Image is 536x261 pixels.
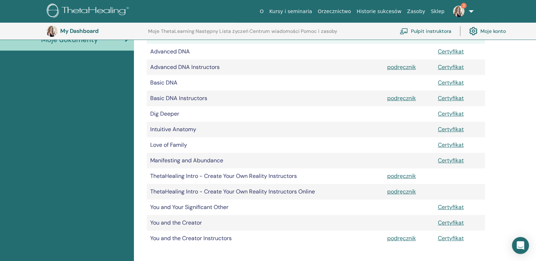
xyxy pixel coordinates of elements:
a: Certyfikat [438,141,464,149]
a: Kursy i seminaria [266,5,315,18]
a: O [257,5,266,18]
a: Certyfikat [438,234,464,242]
a: Certyfikat [438,126,464,133]
td: ThetaHealing Intro - Create Your Own Reality Instructors [147,168,383,184]
a: Moje konto [469,23,506,39]
a: Pulpit instruktora [400,23,451,39]
a: Certyfikat [438,219,464,226]
img: logo.png [47,4,131,19]
div: Open Intercom Messenger [512,237,529,254]
td: ThetaHealing Intro - Create Your Own Reality Instructors Online [147,184,383,199]
td: You and the Creator Instructors [147,231,383,246]
h3: My Dashboard [60,28,131,34]
a: Certyfikat [438,63,464,71]
img: chalkboard-teacher.svg [400,28,408,34]
a: podręcznik [387,94,416,102]
a: Centrum wiadomości [249,28,300,40]
td: You and the Creator [147,215,383,231]
td: Manifesting and Abundance [147,153,383,168]
a: Certyfikat [438,110,464,117]
span: 3 [461,3,467,8]
a: Certyfikat [438,94,464,102]
img: default.jpg [453,6,464,17]
span: Moje dokumenty [41,34,98,45]
td: Basic DNA [147,75,383,91]
td: Dig Deeper [147,106,383,122]
img: cog.svg [469,25,478,37]
a: podręcznik [387,63,416,71]
a: Pomoc i zasoby [301,28,337,40]
td: You and Your Significant Other [147,199,383,215]
a: Certyfikat [438,48,464,55]
td: Advanced DNA [147,44,383,59]
a: Historie sukcesów [354,5,404,18]
a: Moje ThetaLearning [148,28,194,40]
td: Advanced DNA Instructors [147,59,383,75]
a: Zasoby [404,5,428,18]
a: Następny [196,28,218,40]
img: default.jpg [46,25,57,37]
a: podręcznik [387,234,416,242]
a: Sklep [428,5,447,18]
a: Lista życzeń [219,28,248,40]
a: Certyfikat [438,203,464,211]
td: Love of Family [147,137,383,153]
a: podręcznik [387,188,416,195]
a: Orzecznictwo [315,5,354,18]
a: Certyfikat [438,157,464,164]
a: Certyfikat [438,79,464,86]
td: Basic DNA Instructors [147,91,383,106]
a: podręcznik [387,172,416,180]
td: Intuitive Anatomy [147,122,383,137]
